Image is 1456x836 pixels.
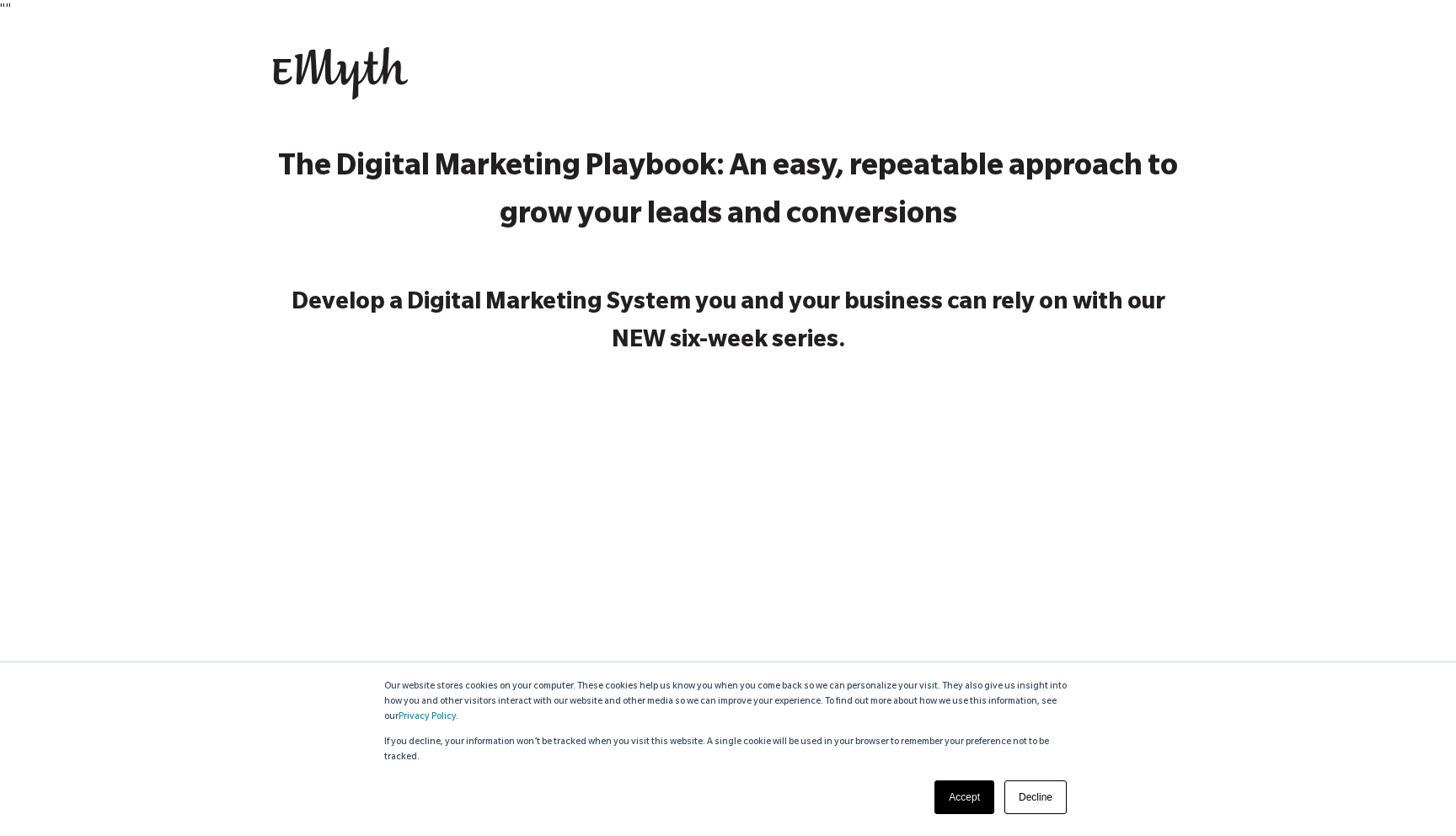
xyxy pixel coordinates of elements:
a: Privacy Policy [399,712,456,722]
a: Accept [934,780,994,814]
p: Our website stores cookies on your computer. These cookies help us know you when you come back so... [384,679,1072,725]
img: EMyth [273,47,408,99]
p: If you decline, your information won’t be tracked when you visit this website. A single cookie wi... [384,735,1072,765]
a: Decline [1004,780,1067,814]
iframe: Chat Widget [1372,755,1456,836]
strong: The Digital Marketing Playbook: An easy, repeatable approach to grow your leads and conversions [278,153,1178,233]
strong: Develop a Digital Marketing System you and your business can rely on with our NEW six-week series. [292,292,1165,355]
